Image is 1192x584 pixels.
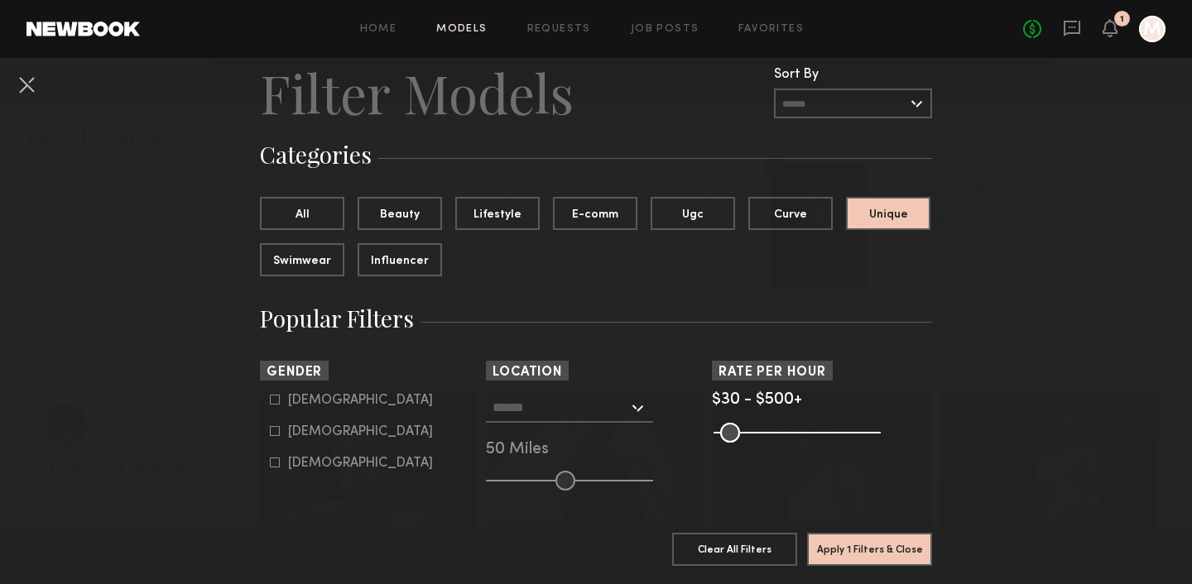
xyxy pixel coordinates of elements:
[774,68,932,82] div: Sort By
[288,427,433,437] div: [DEMOGRAPHIC_DATA]
[651,197,735,230] button: Ugc
[260,60,574,126] h2: Filter Models
[13,71,40,98] button: Cancel
[358,243,442,276] button: Influencer
[631,24,699,35] a: Job Posts
[807,533,932,566] button: Apply 1 Filters & Close
[436,24,487,35] a: Models
[719,366,826,379] span: Rate per Hour
[260,303,932,334] h3: Popular Filters
[260,197,344,230] button: All
[846,197,930,230] button: Unique
[1120,15,1124,24] div: 1
[527,24,591,35] a: Requests
[13,71,40,101] common-close-button: Cancel
[358,197,442,230] button: Beauty
[553,197,637,230] button: E-comm
[672,533,797,566] button: Clear All Filters
[267,366,322,379] span: Gender
[486,443,706,457] div: 50 Miles
[493,366,562,379] span: Location
[288,458,433,468] div: [DEMOGRAPHIC_DATA]
[360,24,397,35] a: Home
[288,395,433,405] div: [DEMOGRAPHIC_DATA]
[738,24,804,35] a: Favorites
[712,392,802,408] span: $30 - $500+
[260,243,344,276] button: Swimwear
[1139,16,1166,42] a: M
[260,139,932,170] h3: Categories
[455,197,540,230] button: Lifestyle
[748,197,833,230] button: Curve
